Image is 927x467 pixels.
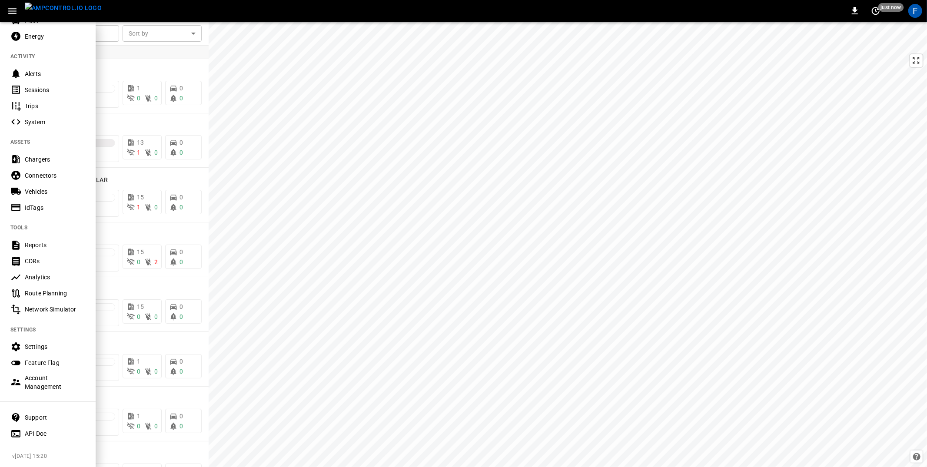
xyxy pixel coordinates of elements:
[25,70,85,78] div: Alerts
[25,241,85,249] div: Reports
[908,4,922,18] div: profile-icon
[25,305,85,314] div: Network Simulator
[12,452,89,461] span: v [DATE] 15:20
[25,203,85,212] div: IdTags
[25,413,85,422] div: Support
[25,374,85,391] div: Account Management
[25,102,85,110] div: Trips
[25,273,85,282] div: Analytics
[25,342,85,351] div: Settings
[25,86,85,94] div: Sessions
[25,358,85,367] div: Feature Flag
[869,4,883,18] button: set refresh interval
[25,118,85,126] div: System
[25,3,102,13] img: ampcontrol.io logo
[25,187,85,196] div: Vehicles
[25,32,85,41] div: Energy
[25,257,85,265] div: CDRs
[878,3,904,12] span: just now
[25,171,85,180] div: Connectors
[25,429,85,438] div: API Doc
[25,155,85,164] div: Chargers
[25,289,85,298] div: Route Planning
